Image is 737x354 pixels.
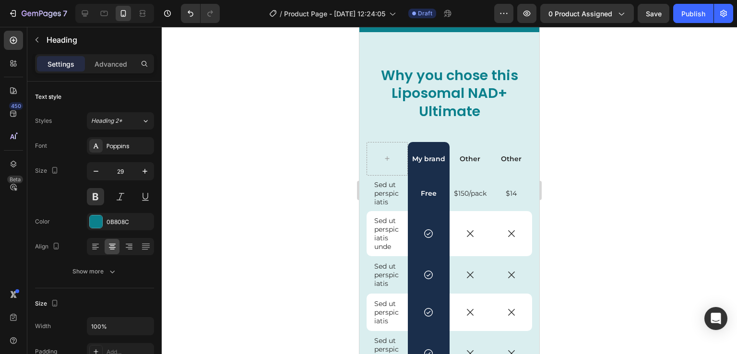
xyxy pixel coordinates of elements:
div: Open Intercom Messenger [704,307,727,330]
iframe: Design area [359,27,539,354]
span: Draft [418,9,432,18]
div: Styles [35,117,52,125]
p: Heading [47,34,150,46]
button: 7 [4,4,71,23]
div: Show more [72,267,117,276]
div: Color [35,217,50,226]
div: Poppins [107,142,152,151]
div: Text style [35,93,61,101]
div: Beta [7,176,23,183]
div: Undo/Redo [181,4,220,23]
div: Align [35,240,62,253]
div: Font [35,142,47,150]
span: Product Page - [DATE] 12:24:05 [284,9,385,19]
button: Heading 2* [87,112,154,130]
div: Publish [681,9,705,19]
button: Show more [35,263,154,280]
span: Save [646,10,662,18]
p: Advanced [95,59,127,69]
div: 0B808C [107,218,152,226]
div: Size [35,165,60,177]
button: 0 product assigned [540,4,634,23]
span: 0 product assigned [548,9,612,19]
div: Size [35,297,60,310]
div: 450 [9,102,23,110]
span: / [280,9,282,19]
input: Auto [87,318,154,335]
p: Settings [48,59,74,69]
p: Sed ut perspiciatis unde [15,309,41,344]
p: 7 [63,8,67,19]
span: Heading 2* [91,117,122,125]
button: Publish [673,4,713,23]
div: Width [35,322,51,330]
button: Save [638,4,669,23]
